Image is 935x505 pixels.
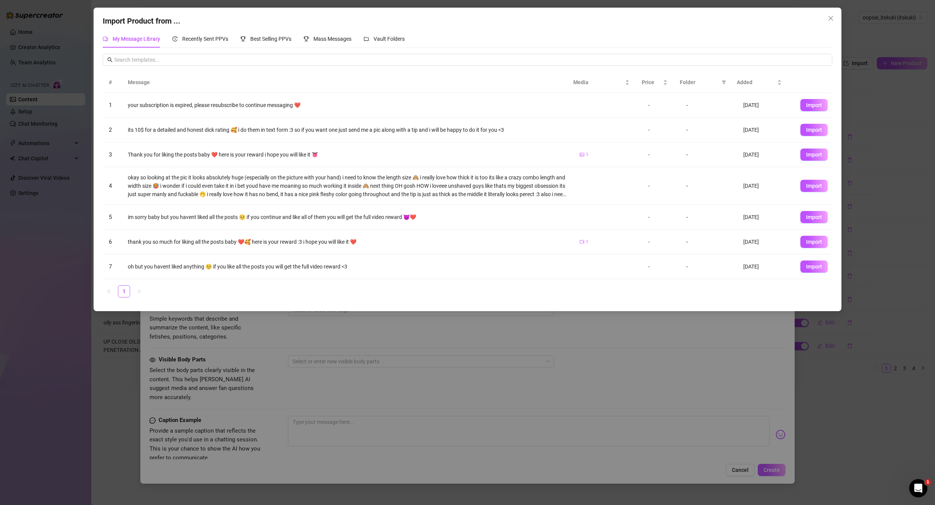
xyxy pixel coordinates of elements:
[109,151,112,158] span: 3
[240,36,246,42] span: trophy
[731,72,788,93] th: Added
[737,78,776,86] span: Added
[825,12,837,24] button: Close
[107,57,113,62] span: search
[680,78,719,86] span: Folder
[172,36,178,42] span: history
[642,78,661,86] span: Price
[806,183,822,189] span: Import
[686,263,688,270] span: -
[573,78,623,86] span: Media
[925,479,931,485] span: 1
[128,173,568,198] div: okay so looking at the pic it looks absolutely huge (especially on the picture with your hand) i ...
[580,152,584,157] span: picture
[580,240,584,244] span: video-camera
[800,211,828,223] button: Import
[686,126,688,133] span: -
[800,236,828,248] button: Import
[109,263,112,270] span: 7
[800,149,828,161] button: Import
[800,260,828,273] button: Import
[109,214,112,221] span: 5
[642,93,680,118] td: -
[113,36,160,42] span: My Message Library
[103,16,180,26] span: Import Product from ...
[109,102,112,109] span: 1
[642,205,680,230] td: -
[586,151,588,158] span: 1
[128,238,568,246] div: thank you so much for liking all the posts baby ❤️🥰 here is your reward :3 i hope you will like i...
[800,180,828,192] button: Import
[313,36,351,42] span: Mass Messages
[806,239,822,245] span: Import
[806,127,822,133] span: Import
[722,80,726,85] span: filter
[737,93,794,118] td: [DATE]
[806,152,822,158] span: Import
[737,118,794,142] td: [DATE]
[128,126,568,134] div: its 10$ for a detailed and honest dick rating 🥰 i do them in text form :3 so if you want one just...
[825,15,837,21] span: Close
[374,36,405,42] span: Vault Folders
[806,264,822,270] span: Import
[642,142,680,167] td: -
[642,118,680,142] td: -
[133,285,145,297] button: right
[109,238,112,245] span: 6
[686,151,688,158] span: -
[737,167,794,205] td: [DATE]
[737,205,794,230] td: [DATE]
[642,167,680,205] td: -
[642,230,680,254] td: -
[806,102,822,108] span: Import
[107,289,111,294] span: left
[909,479,927,497] iframe: Intercom live chat
[103,285,115,297] li: Previous Page
[118,286,130,297] a: 1
[103,285,115,297] button: left
[806,214,822,220] span: Import
[137,289,142,294] span: right
[567,72,636,93] th: Media
[686,238,688,245] span: -
[800,99,828,111] button: Import
[122,72,567,93] th: Message
[109,126,112,133] span: 2
[686,102,688,109] span: -
[642,254,680,279] td: -
[364,36,369,42] span: folder
[128,262,568,271] div: oh but you havent liked anything 🥺 if you like all the posts you will get the full video reward <3
[800,124,828,136] button: Import
[304,36,309,42] span: trophy
[828,15,834,21] span: close
[737,230,794,254] td: [DATE]
[250,36,291,42] span: Best Selling PPVs
[636,72,674,93] th: Price
[103,36,108,42] span: comment
[586,238,588,246] span: 1
[182,36,228,42] span: Recently Sent PPVs
[686,214,688,221] span: -
[103,72,122,93] th: #
[737,254,794,279] td: [DATE]
[720,77,728,88] span: filter
[133,285,145,297] li: Next Page
[686,182,688,189] span: -
[114,56,828,64] input: Search templates...
[737,142,794,167] td: [DATE]
[109,182,112,189] span: 4
[128,213,568,221] div: im sorry baby but you havent liked all the posts 🥺 if you continue and like all of them you will ...
[128,101,568,109] div: your subscription is expired, please resubscribe to continue messaging ❤️
[128,150,568,159] div: Thank you for liking the posts baby ❤️ here is your reward i hope you will like it 👅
